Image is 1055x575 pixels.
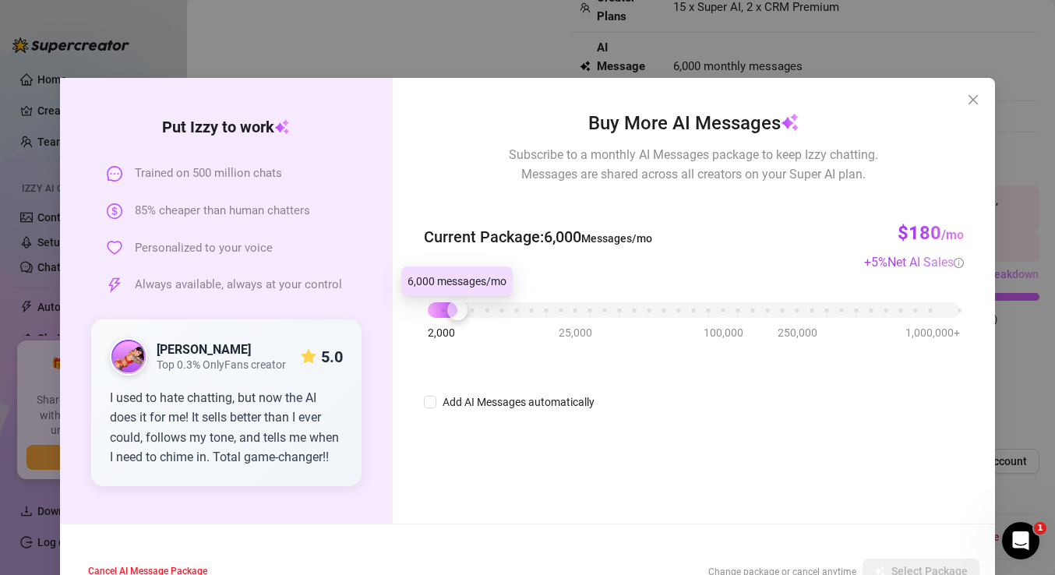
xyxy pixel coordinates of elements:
[107,203,122,219] span: dollar
[443,393,595,411] div: Add AI Messages automatically
[321,347,343,366] strong: 5.0
[157,342,251,357] strong: [PERSON_NAME]
[301,349,316,365] span: star
[162,118,290,136] strong: Put Izzy to work
[135,239,273,258] span: Personalized to your voice
[110,388,343,467] div: I used to hate chatting, but now the AI does it for me! It sells better than I ever could, follow...
[107,166,122,182] span: message
[778,324,817,341] span: 250,000
[107,277,122,293] span: thunderbolt
[1002,522,1039,559] iframe: Intercom live chat
[107,240,122,256] span: heart
[401,266,513,296] div: 6,000 messages/mo
[428,324,455,341] span: 2,000
[887,252,964,272] div: Net AI Sales
[1034,522,1046,534] span: 1
[905,324,960,341] span: 1,000,000+
[135,164,282,183] span: Trained on 500 million chats
[941,228,964,242] span: /mo
[111,340,146,374] img: public
[967,93,979,106] span: close
[509,145,878,184] span: Subscribe to a monthly AI Messages package to keep Izzy chatting. Messages are shared across all ...
[588,109,799,139] span: Buy More AI Messages
[898,221,964,246] h3: $180
[157,358,286,372] span: Top 0.3% OnlyFans creator
[135,202,310,220] span: 85% cheaper than human chatters
[961,87,986,112] button: Close
[954,258,964,268] span: info-circle
[864,255,964,270] span: + 5 %
[581,232,652,245] span: Messages/mo
[559,324,592,341] span: 25,000
[424,225,652,249] span: Current Package : 6,000
[704,324,743,341] span: 100,000
[135,276,342,295] span: Always available, always at your control
[961,93,986,106] span: Close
